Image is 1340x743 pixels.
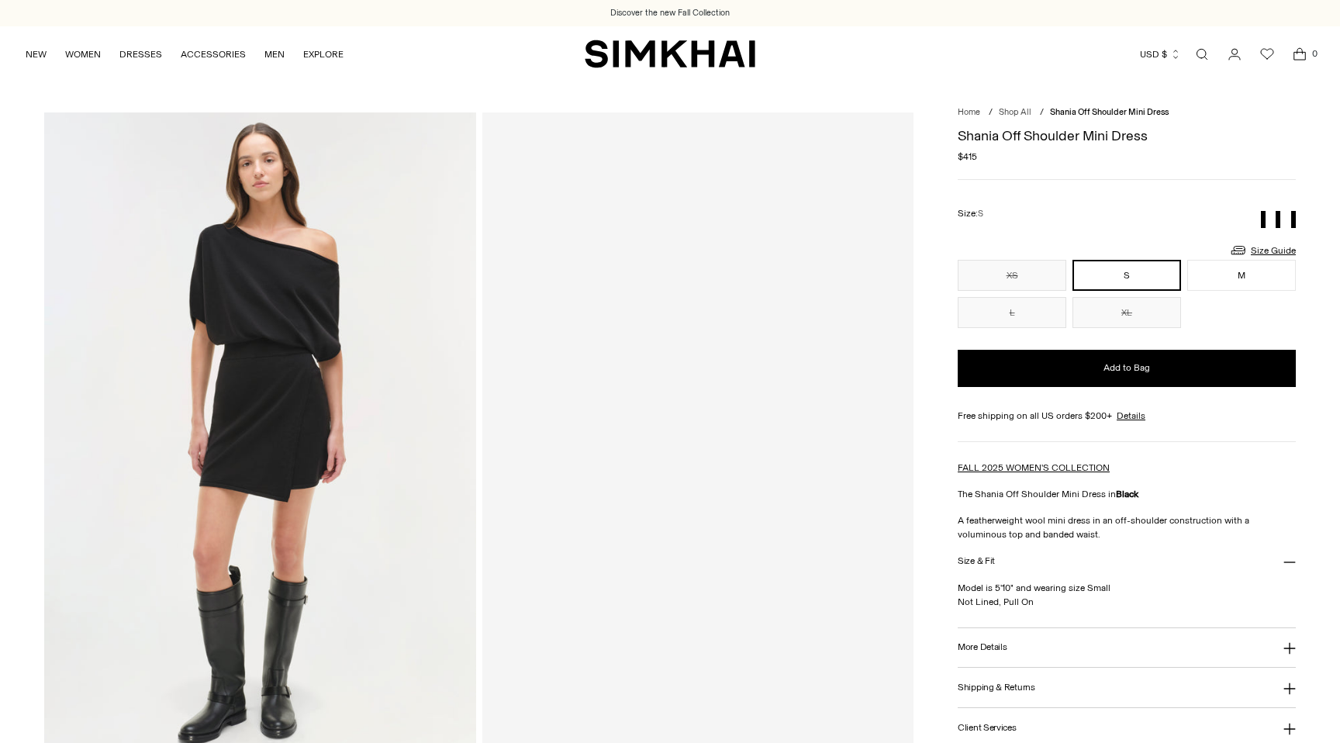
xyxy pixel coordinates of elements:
[585,39,755,69] a: SIMKHAI
[1072,260,1181,291] button: S
[1117,409,1145,423] a: Details
[958,541,1296,581] button: Size & Fit
[1103,361,1150,375] span: Add to Bag
[1229,240,1296,260] a: Size Guide
[958,628,1296,668] button: More Details
[958,350,1296,387] button: Add to Bag
[958,129,1296,143] h1: Shania Off Shoulder Mini Dress
[26,37,47,71] a: NEW
[119,37,162,71] a: DRESSES
[958,668,1296,707] button: Shipping & Returns
[958,487,1296,501] p: The Shania Off Shoulder Mini Dress in
[1072,297,1181,328] button: XL
[1116,489,1138,499] strong: Black
[181,37,246,71] a: ACCESSORIES
[1219,39,1250,70] a: Go to the account page
[1187,260,1296,291] button: M
[958,150,977,164] span: $415
[978,209,983,219] span: S
[958,683,1035,693] h3: Shipping & Returns
[958,106,1296,119] nav: breadcrumbs
[1050,107,1169,117] span: Shania Off Shoulder Mini Dress
[958,723,1017,733] h3: Client Services
[958,297,1066,328] button: L
[958,581,1296,609] p: Model is 5'10" and wearing size Small Not Lined, Pull On
[610,7,730,19] a: Discover the new Fall Collection
[1252,39,1283,70] a: Wishlist
[999,107,1031,117] a: Shop All
[958,642,1007,652] h3: More Details
[958,107,980,117] a: Home
[958,462,1110,473] a: FALL 2025 WOMEN'S COLLECTION
[1186,39,1217,70] a: Open search modal
[958,513,1296,541] p: A featherweight wool mini dress in an off-shoulder construction with a voluminous top and banded ...
[958,260,1066,291] button: XS
[958,556,995,566] h3: Size & Fit
[1140,37,1181,71] button: USD $
[264,37,285,71] a: MEN
[1284,39,1315,70] a: Open cart modal
[303,37,344,71] a: EXPLORE
[958,206,983,221] label: Size:
[1307,47,1321,60] span: 0
[958,409,1296,423] div: Free shipping on all US orders $200+
[1040,106,1044,119] div: /
[989,106,993,119] div: /
[65,37,101,71] a: WOMEN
